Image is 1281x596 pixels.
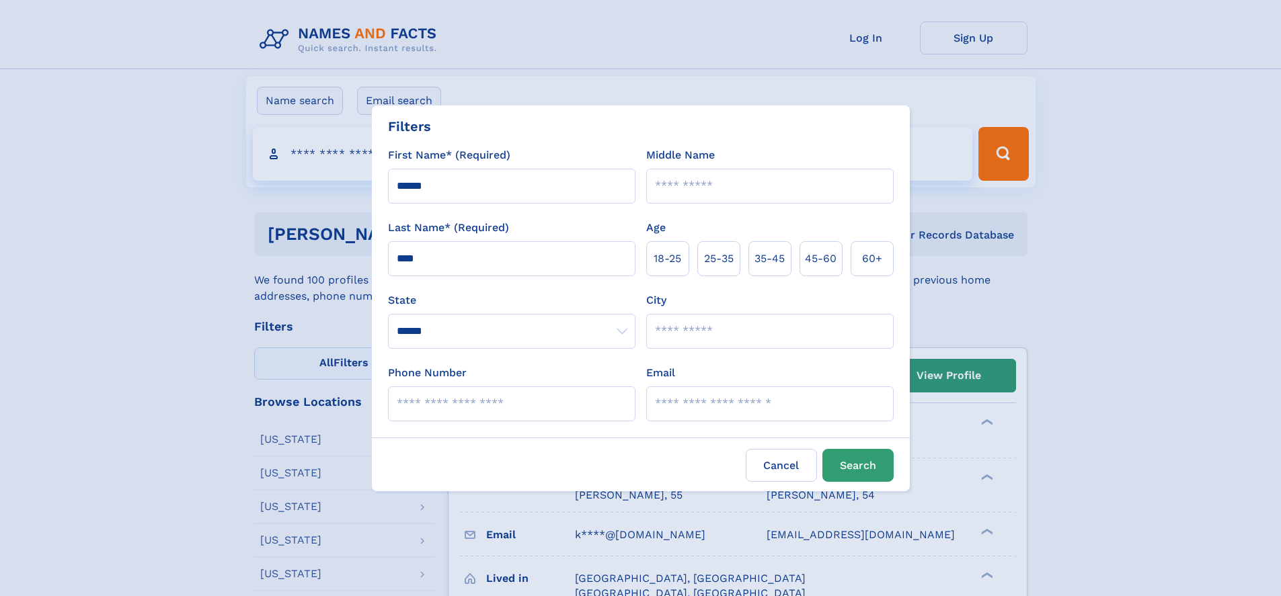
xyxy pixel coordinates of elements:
[654,251,681,267] span: 18‑25
[388,116,431,136] div: Filters
[862,251,882,267] span: 60+
[388,365,467,381] label: Phone Number
[754,251,785,267] span: 35‑45
[388,220,509,236] label: Last Name* (Required)
[388,147,510,163] label: First Name* (Required)
[646,147,715,163] label: Middle Name
[646,220,666,236] label: Age
[746,449,817,482] label: Cancel
[646,365,675,381] label: Email
[822,449,894,482] button: Search
[646,292,666,308] label: City
[805,251,837,267] span: 45‑60
[388,292,635,308] label: State
[704,251,734,267] span: 25‑35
